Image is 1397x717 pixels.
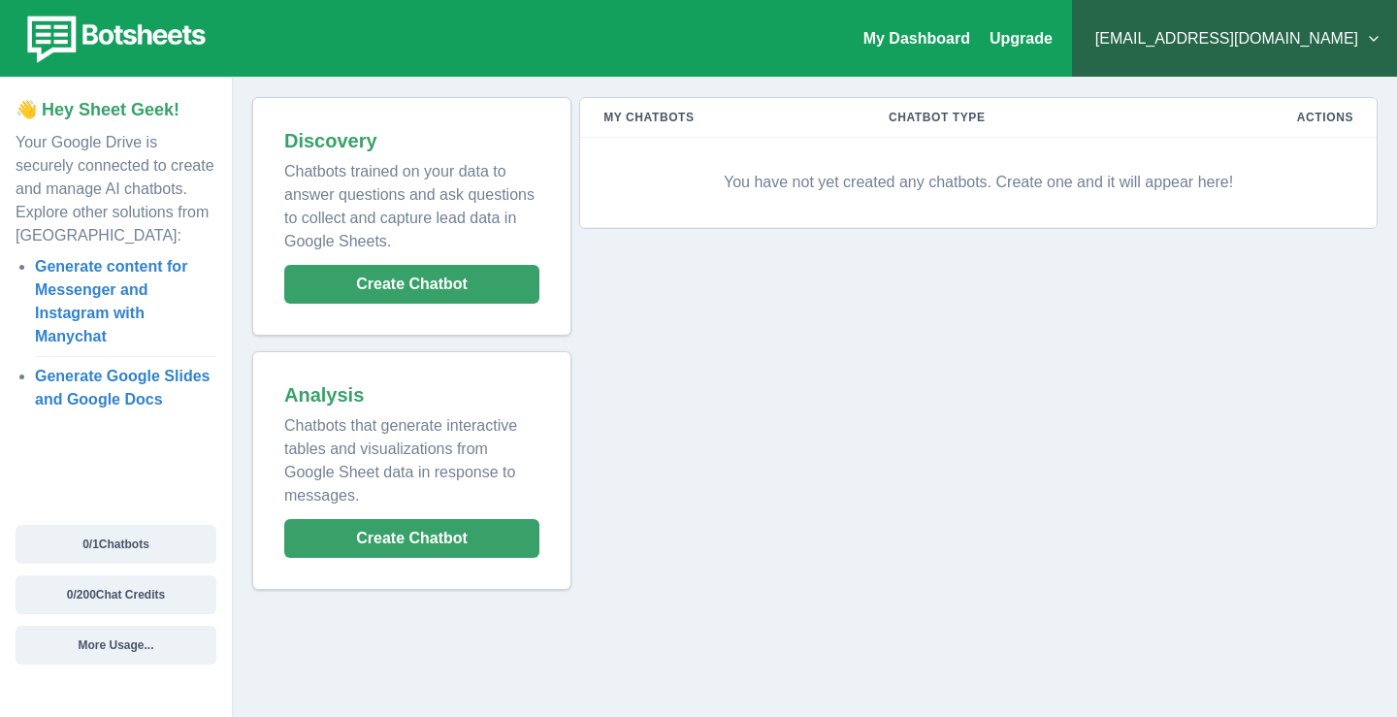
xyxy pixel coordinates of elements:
[16,12,211,66] img: botsheets-logo.png
[284,383,539,407] h2: Analysis
[16,575,216,614] button: 0/200Chat Credits
[284,519,539,558] button: Create Chatbot
[35,258,187,344] a: Generate content for Messenger and Instagram with Manychat
[865,98,1163,138] th: Chatbot Type
[16,97,216,123] p: 👋 Hey Sheet Geek!
[1088,19,1381,58] button: [EMAIL_ADDRESS][DOMAIN_NAME]
[863,30,970,47] a: My Dashboard
[284,265,539,304] button: Create Chatbot
[284,129,539,152] h2: Discovery
[990,30,1053,47] a: Upgrade
[35,368,211,407] a: Generate Google Slides and Google Docs
[284,152,539,253] p: Chatbots trained on your data to answer questions and ask questions to collect and capture lead d...
[580,98,865,138] th: My Chatbots
[603,153,1353,212] p: You have not yet created any chatbots. Create one and it will appear here!
[1162,98,1377,138] th: Actions
[284,407,539,507] p: Chatbots that generate interactive tables and visualizations from Google Sheet data in response t...
[16,123,216,247] p: Your Google Drive is securely connected to create and manage AI chatbots. Explore other solutions...
[16,626,216,665] button: More Usage...
[16,525,216,564] button: 0/1Chatbots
